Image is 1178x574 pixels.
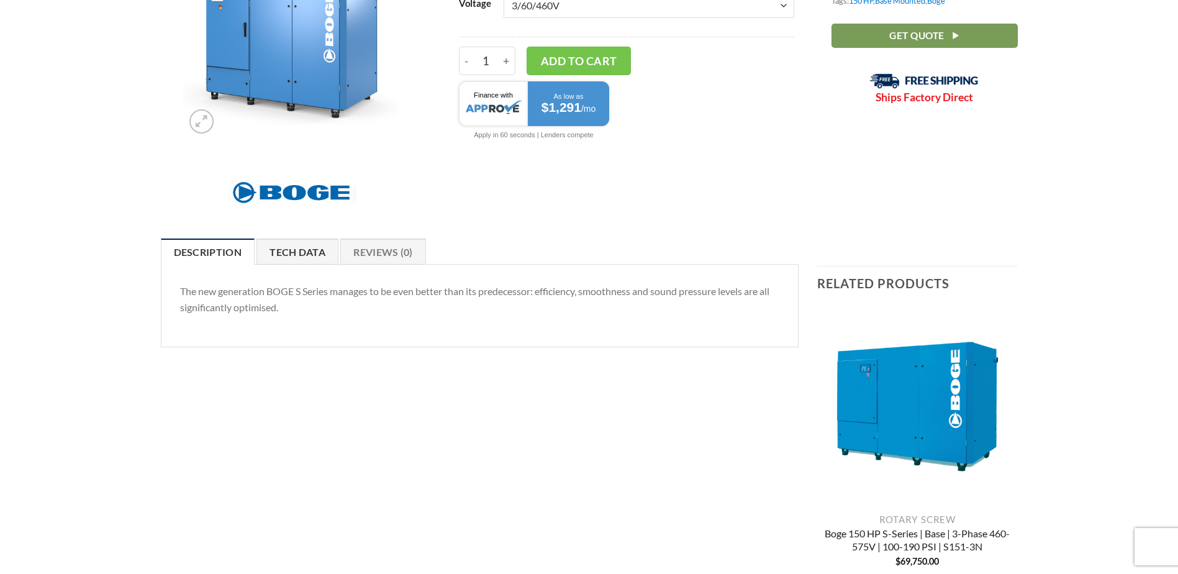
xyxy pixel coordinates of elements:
[889,28,944,43] span: Get Quote
[817,527,1018,555] a: Boge 150 HP S-Series | Base | 3-Phase 460-575V | 100-190 PSI | S151-3N
[876,91,973,104] strong: Ships Factory Direct
[459,47,474,75] input: -
[256,239,338,265] a: Tech Data
[497,47,515,75] input: +
[817,266,1018,300] h3: Related products
[161,239,255,265] a: Description
[180,283,780,315] p: The new generation BOGE S Series manages to be even better than its predecessor: efficiency, smoo...
[817,306,1018,507] img: Boge 150 HP S-Series | Base | 3-Phase 460-575V | 100-190 PSI | S151-3N
[831,24,1018,48] a: Get Quote
[527,47,631,75] button: Add to cart
[895,556,939,567] bdi: 69,750.00
[817,514,1018,525] p: Rotary Screw
[340,239,426,265] a: Reviews (0)
[474,47,497,75] input: Product quantity
[226,175,356,211] img: Boge
[895,556,900,567] span: $
[870,73,979,89] img: Free Shipping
